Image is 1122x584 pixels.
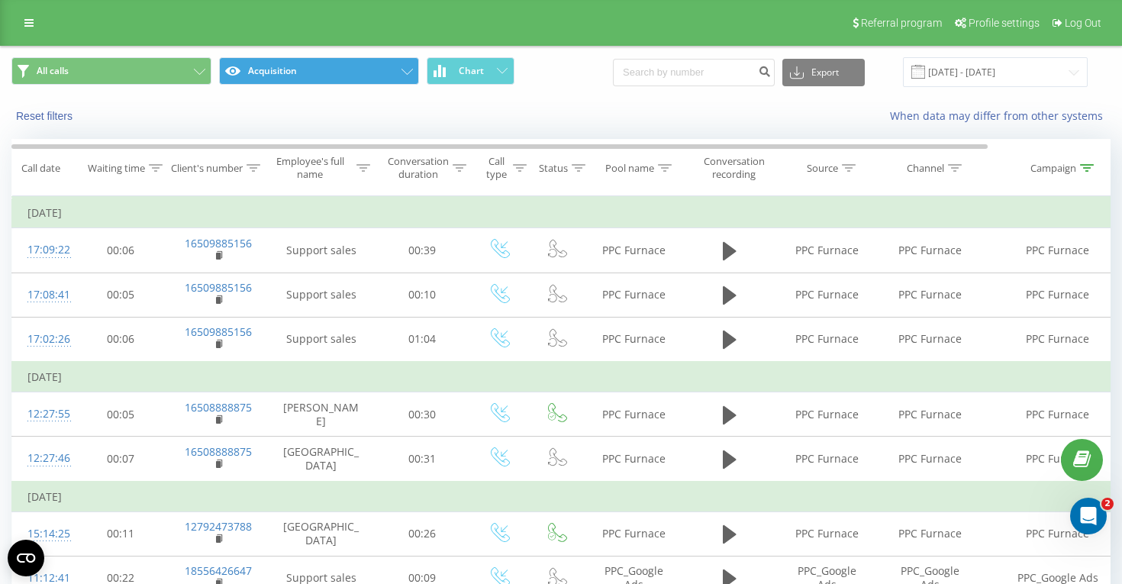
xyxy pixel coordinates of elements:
[775,392,879,437] td: PPC Furnace
[185,519,252,534] a: 12792473788
[219,57,419,85] button: Acquisition
[268,155,353,181] div: Employee's full name
[185,236,252,250] a: 16509885156
[879,511,982,556] td: PPC Furnace
[375,228,470,273] td: 00:39
[11,109,80,123] button: Reset filters
[775,317,879,362] td: PPC Furnace
[585,511,684,556] td: PPC Furnace
[185,400,252,415] a: 16508888875
[73,317,169,362] td: 00:06
[171,162,243,175] div: Client's number
[27,324,58,354] div: 17:02:26
[185,444,252,459] a: 16508888875
[613,59,775,86] input: Search by number
[268,437,375,482] td: [GEOGRAPHIC_DATA]
[73,511,169,556] td: 00:11
[861,17,942,29] span: Referral program
[185,280,252,295] a: 16509885156
[775,228,879,273] td: PPC Furnace
[1030,162,1076,175] div: Campaign
[27,235,58,265] div: 17:09:22
[27,444,58,473] div: 12:27:46
[782,59,865,86] button: Export
[879,437,982,482] td: PPC Furnace
[775,273,879,317] td: PPC Furnace
[73,273,169,317] td: 00:05
[1101,498,1114,510] span: 2
[879,317,982,362] td: PPC Furnace
[1065,17,1101,29] span: Log Out
[37,65,69,77] span: All calls
[268,273,375,317] td: Support sales
[268,392,375,437] td: [PERSON_NAME]
[27,519,58,549] div: 15:14:25
[697,155,771,181] div: Conversation recording
[1070,498,1107,534] iframe: Intercom live chat
[775,511,879,556] td: PPC Furnace
[73,228,169,273] td: 00:06
[27,399,58,429] div: 12:27:55
[459,66,484,76] span: Chart
[268,511,375,556] td: [GEOGRAPHIC_DATA]
[585,392,684,437] td: PPC Furnace
[375,317,470,362] td: 01:04
[907,162,944,175] div: Channel
[375,511,470,556] td: 00:26
[539,162,568,175] div: Status
[185,563,252,578] a: 18556426647
[483,155,509,181] div: Call type
[375,437,470,482] td: 00:31
[807,162,838,175] div: Source
[969,17,1040,29] span: Profile settings
[585,228,684,273] td: PPC Furnace
[375,273,470,317] td: 00:10
[427,57,514,85] button: Chart
[11,57,211,85] button: All calls
[605,162,654,175] div: Pool name
[890,108,1111,123] a: When data may differ from other systems
[268,317,375,362] td: Support sales
[27,280,58,310] div: 17:08:41
[73,392,169,437] td: 00:05
[585,273,684,317] td: PPC Furnace
[585,437,684,482] td: PPC Furnace
[375,392,470,437] td: 00:30
[388,155,449,181] div: Conversation duration
[879,392,982,437] td: PPC Furnace
[585,317,684,362] td: PPC Furnace
[185,324,252,339] a: 16509885156
[879,273,982,317] td: PPC Furnace
[73,437,169,482] td: 00:07
[8,540,44,576] button: Open CMP widget
[21,162,60,175] div: Call date
[88,162,145,175] div: Waiting time
[775,437,879,482] td: PPC Furnace
[879,228,982,273] td: PPC Furnace
[268,228,375,273] td: Support sales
